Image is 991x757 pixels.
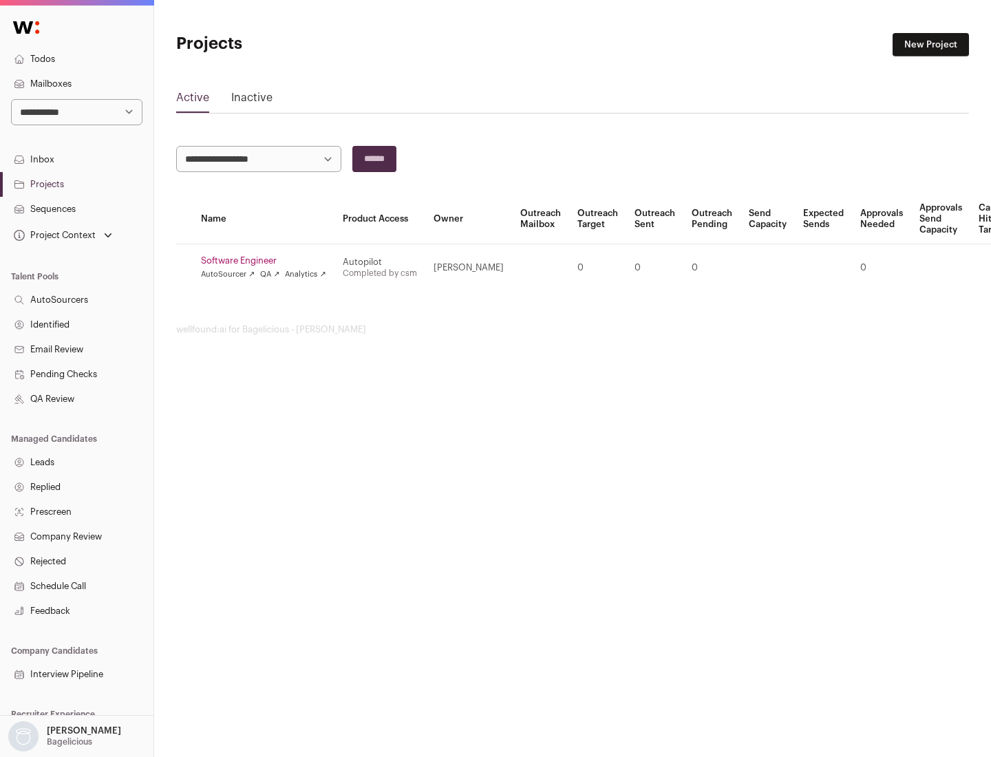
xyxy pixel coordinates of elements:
[425,244,512,292] td: [PERSON_NAME]
[285,269,326,280] a: Analytics ↗
[569,194,626,244] th: Outreach Target
[569,244,626,292] td: 0
[201,269,255,280] a: AutoSourcer ↗
[8,721,39,751] img: nopic.png
[176,33,440,55] h1: Projects
[193,194,334,244] th: Name
[201,255,326,266] a: Software Engineer
[795,194,852,244] th: Expected Sends
[334,194,425,244] th: Product Access
[176,324,969,335] footer: wellfound:ai for Bagelicious - [PERSON_NAME]
[626,244,683,292] td: 0
[176,89,209,111] a: Active
[260,269,279,280] a: QA ↗
[425,194,512,244] th: Owner
[47,725,121,736] p: [PERSON_NAME]
[6,721,124,751] button: Open dropdown
[343,257,417,268] div: Autopilot
[231,89,273,111] a: Inactive
[683,194,740,244] th: Outreach Pending
[852,244,911,292] td: 0
[626,194,683,244] th: Outreach Sent
[740,194,795,244] th: Send Capacity
[11,226,115,245] button: Open dropdown
[852,194,911,244] th: Approvals Needed
[893,33,969,56] a: New Project
[343,269,417,277] a: Completed by csm
[683,244,740,292] td: 0
[11,230,96,241] div: Project Context
[6,14,47,41] img: Wellfound
[512,194,569,244] th: Outreach Mailbox
[47,736,92,747] p: Bagelicious
[911,194,970,244] th: Approvals Send Capacity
